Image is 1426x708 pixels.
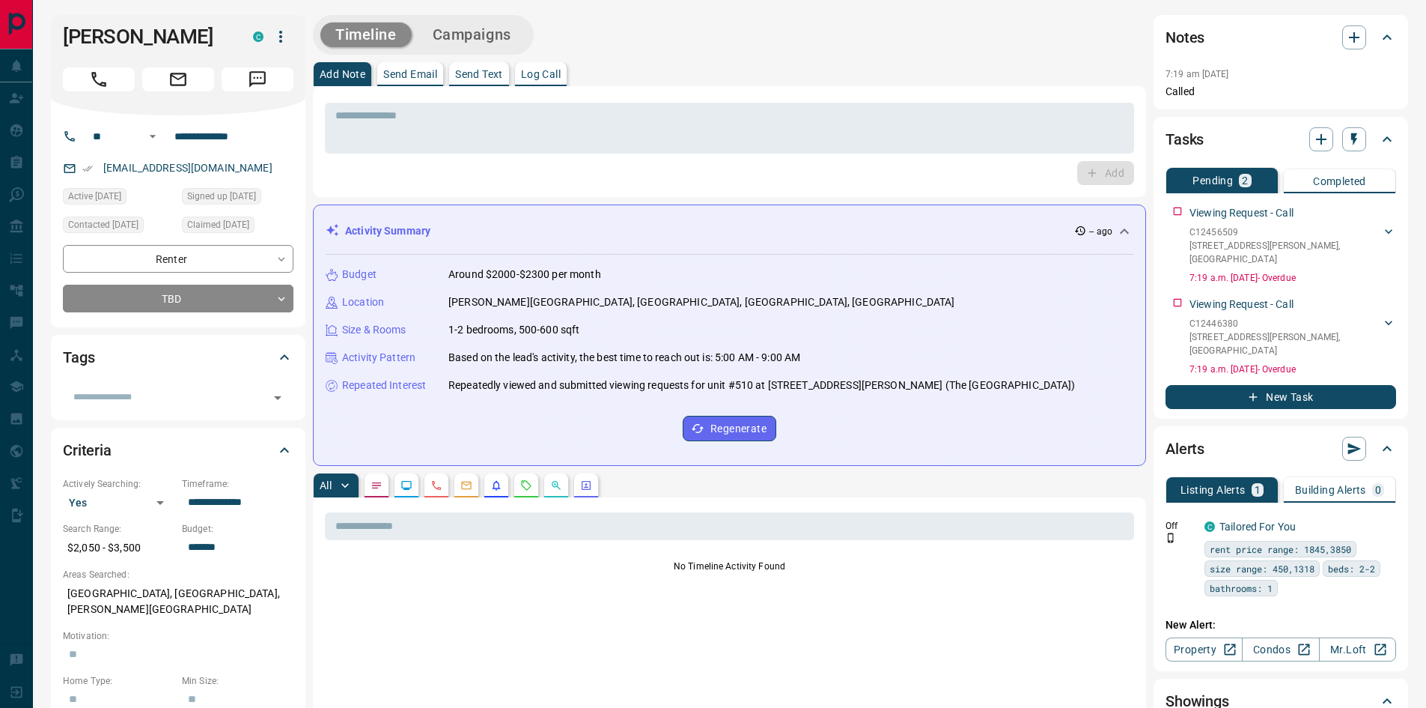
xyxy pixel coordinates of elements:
div: Mon Oct 13 2025 [63,188,174,209]
p: Areas Searched: [63,568,293,581]
p: C12456509 [1189,226,1381,239]
h2: Notes [1166,25,1204,49]
p: -- ago [1089,225,1112,238]
svg: Opportunities [550,479,562,491]
div: Mon Oct 13 2025 [63,217,174,237]
h1: [PERSON_NAME] [63,25,231,49]
p: Min Size: [182,674,293,688]
p: Timeframe: [182,477,293,491]
span: Signed up [DATE] [187,189,256,204]
div: Mon Oct 13 2025 [182,217,293,237]
button: New Task [1166,385,1396,409]
svg: Listing Alerts [490,479,502,491]
p: Viewing Request - Call [1189,297,1294,312]
p: Activity Pattern [342,350,415,366]
div: Criteria [63,432,293,468]
p: 7:19 a.m. [DATE] - Overdue [1189,363,1396,376]
p: Activity Summary [345,223,430,239]
div: condos.ca [253,31,263,42]
a: Property [1166,638,1243,662]
div: C12446380[STREET_ADDRESS][PERSON_NAME],[GEOGRAPHIC_DATA] [1189,314,1396,360]
span: bathrooms: 1 [1210,581,1273,596]
p: Pending [1192,175,1233,186]
p: Based on the lead's activity, the best time to reach out is: 5:00 AM - 9:00 AM [448,350,800,366]
svg: Email Verified [82,163,93,174]
p: 1 [1255,485,1261,495]
div: Mon Oct 13 2025 [182,188,293,209]
p: 2 [1242,175,1248,186]
a: Tailored For You [1219,521,1296,533]
h2: Criteria [63,438,112,462]
div: Renter [63,245,293,273]
button: Regenerate [683,416,776,441]
a: Condos [1242,638,1319,662]
h2: Tags [63,345,94,369]
p: Viewing Request - Call [1189,205,1294,221]
p: Search Range: [63,522,174,536]
span: size range: 450,1318 [1210,561,1314,576]
p: C12446380 [1189,317,1381,330]
p: Home Type: [63,674,174,688]
p: Called [1166,84,1396,100]
button: Open [267,387,288,408]
p: Send Email [383,69,437,79]
p: $2,050 - $3,500 [63,536,174,560]
div: TBD [63,285,293,312]
span: rent price range: 1845,3850 [1210,542,1351,557]
div: Tasks [1166,121,1396,157]
p: Send Text [455,69,503,79]
h2: Tasks [1166,127,1204,151]
a: Mr.Loft [1319,638,1396,662]
svg: Calls [430,479,442,491]
p: Log Call [521,69,561,79]
span: Call [63,67,135,91]
svg: Notes [371,479,383,491]
p: [STREET_ADDRESS][PERSON_NAME] , [GEOGRAPHIC_DATA] [1189,330,1381,357]
span: Active [DATE] [68,189,121,204]
p: 7:19 a.m. [DATE] - Overdue [1189,271,1396,285]
p: Budget: [182,522,293,536]
p: Motivation: [63,629,293,643]
span: Message [222,67,293,91]
div: Alerts [1166,431,1396,467]
p: 7:19 am [DATE] [1166,69,1229,79]
button: Open [144,127,162,145]
span: Email [142,67,214,91]
svg: Push Notification Only [1166,533,1176,543]
svg: Emails [460,479,472,491]
div: Activity Summary-- ago [326,217,1133,245]
div: C12456509[STREET_ADDRESS][PERSON_NAME],[GEOGRAPHIC_DATA] [1189,223,1396,269]
p: Actively Searching: [63,477,174,491]
p: [PERSON_NAME][GEOGRAPHIC_DATA], [GEOGRAPHIC_DATA], [GEOGRAPHIC_DATA], [GEOGRAPHIC_DATA] [448,294,954,310]
div: Notes [1166,19,1396,55]
p: New Alert: [1166,617,1396,633]
button: Campaigns [418,22,526,47]
p: Repeatedly viewed and submitted viewing requests for unit #510 at [STREET_ADDRESS][PERSON_NAME] (... [448,378,1076,393]
svg: Requests [520,479,532,491]
div: Tags [63,339,293,375]
p: 0 [1375,485,1381,495]
p: [GEOGRAPHIC_DATA], [GEOGRAPHIC_DATA], [PERSON_NAME][GEOGRAPHIC_DATA] [63,581,293,622]
p: [STREET_ADDRESS][PERSON_NAME] , [GEOGRAPHIC_DATA] [1189,239,1381,266]
p: Listing Alerts [1180,485,1246,495]
span: beds: 2-2 [1328,561,1375,576]
p: Budget [342,267,377,282]
p: All [320,480,332,491]
p: Completed [1313,176,1366,187]
button: Timeline [320,22,412,47]
div: Yes [63,491,174,515]
p: Building Alerts [1295,485,1366,495]
p: Add Note [320,69,365,79]
svg: Agent Actions [580,479,592,491]
p: Off [1166,519,1195,533]
p: Location [342,294,384,310]
span: Claimed [DATE] [187,217,249,232]
span: Contacted [DATE] [68,217,138,232]
p: Size & Rooms [342,322,406,338]
a: [EMAIL_ADDRESS][DOMAIN_NAME] [103,162,272,174]
p: Repeated Interest [342,378,426,393]
h2: Alerts [1166,437,1204,461]
svg: Lead Browsing Activity [400,479,412,491]
div: condos.ca [1204,521,1215,532]
p: No Timeline Activity Found [325,560,1134,573]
